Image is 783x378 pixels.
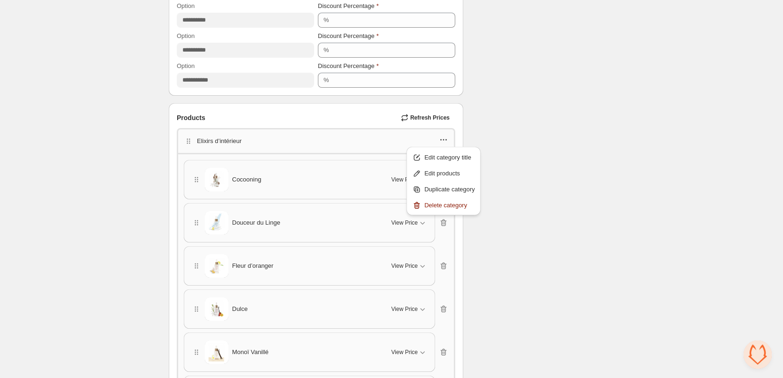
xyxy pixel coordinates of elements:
button: View Price [386,302,433,317]
label: Option [177,1,195,11]
span: Monoï Vanillé [232,348,269,357]
span: Fleur d’oranger [232,261,273,271]
img: Douceur du Linge [205,211,228,234]
button: View Price [386,172,433,187]
img: Fleur d’oranger [205,254,228,278]
span: View Price [391,305,418,313]
img: Monoï Vanillé [205,340,228,364]
span: View Price [391,219,418,227]
button: View Price [386,215,433,230]
label: Discount Percentage [318,31,379,41]
span: View Price [391,348,418,356]
label: Discount Percentage [318,61,379,71]
div: % [324,15,329,25]
img: Dulce [205,297,228,321]
span: Dulce [232,304,248,314]
p: Elixirs d’intérieur [197,136,241,146]
label: Option [177,61,195,71]
img: Cocooning [205,168,228,191]
span: Refresh Prices [410,114,450,121]
div: % [324,45,329,55]
label: Option [177,31,195,41]
span: Products [177,113,205,122]
button: View Price [386,258,433,273]
span: Delete category [424,201,475,210]
span: Douceur du Linge [232,218,280,227]
span: View Price [391,176,418,183]
button: Refresh Prices [397,111,455,124]
button: View Price [386,345,433,360]
span: View Price [391,262,418,270]
span: Cocooning [232,175,261,184]
div: Open chat [744,340,772,369]
span: Edit category title [424,153,475,162]
span: Duplicate category [424,185,475,194]
label: Discount Percentage [318,1,379,11]
span: Edit products [424,169,475,178]
div: % [324,76,329,85]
